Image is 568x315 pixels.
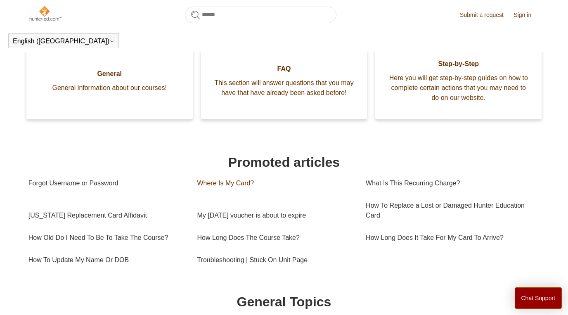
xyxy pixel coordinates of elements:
[213,78,355,98] span: This section will answer questions that you may have that have already been asked before!
[460,11,512,19] a: Submit a request
[39,83,180,93] span: General information about our courses!
[366,172,535,194] a: What Is This Recurring Charge?
[28,249,185,271] a: How To Update My Name Or DOB
[28,227,185,249] a: How Old Do I Need To Be To Take The Course?
[13,38,114,45] button: English ([GEOGRAPHIC_DATA])
[26,38,193,119] a: General General information about our courses!
[39,69,180,79] span: General
[197,227,353,249] a: How Long Does The Course Take?
[213,64,355,74] span: FAQ
[197,172,353,194] a: Where Is My Card?
[366,227,535,249] a: How Long Does It Take For My Card To Arrive?
[28,172,185,194] a: Forgot Username or Password
[388,73,529,103] span: Here you will get step-by-step guides on how to complete certain actions that you may need to do ...
[514,11,540,19] a: Sign in
[375,38,542,119] a: Step-by-Step Here you will get step-by-step guides on how to complete certain actions that you ma...
[515,287,562,309] button: Chat Support
[28,204,185,227] a: [US_STATE] Replacement Card Affidavit
[201,38,367,119] a: FAQ This section will answer questions that you may have that have already been asked before!
[185,7,336,23] input: Search
[28,5,62,21] img: Hunter-Ed Help Center home page
[388,59,529,69] span: Step-by-Step
[28,292,540,312] h1: General Topics
[197,249,353,271] a: Troubleshooting | Stuck On Unit Page
[197,204,353,227] a: My [DATE] voucher is about to expire
[28,152,540,172] h1: Promoted articles
[366,194,535,227] a: How To Replace a Lost or Damaged Hunter Education Card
